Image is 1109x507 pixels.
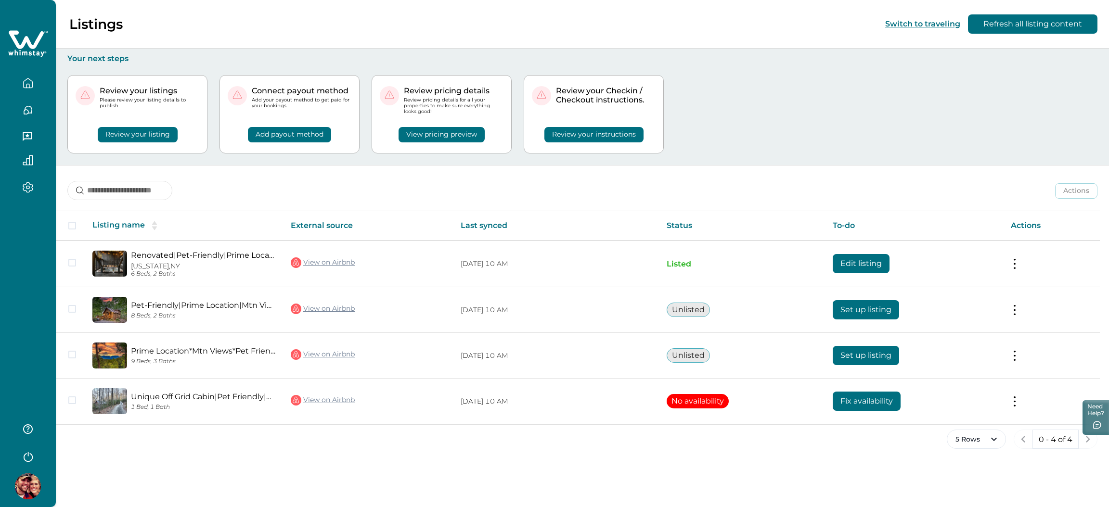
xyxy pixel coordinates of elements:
button: Unlisted [667,303,710,317]
img: propertyImage_Pet-Friendly|Prime Location|Mtn Views|Hot Tub [92,297,127,323]
a: Prime Location*Mtn Views*Pet Friendly*Paved Access [131,346,275,355]
th: Status [659,211,825,241]
p: [DATE] 10 AM [461,305,651,315]
button: next page [1078,430,1097,449]
p: Review pricing details [404,86,503,96]
p: Connect payout method [252,86,351,96]
button: Actions [1055,183,1097,199]
button: Review your instructions [544,127,644,142]
button: sorting [145,221,164,230]
button: Review your listing [98,127,178,142]
p: Please review your listing details to publish. [100,97,199,109]
button: 5 Rows [947,430,1006,449]
p: 1 Bed, 1 Bath [131,404,275,411]
p: Listed [667,259,817,269]
a: View on Airbnb [291,256,355,269]
a: View on Airbnb [291,348,355,361]
button: Switch to traveling [885,19,960,28]
th: Listing name [85,211,283,241]
button: 0 - 4 of 4 [1032,430,1079,449]
button: View pricing preview [399,127,485,142]
th: Last synced [453,211,659,241]
th: To-do [825,211,1003,241]
p: 0 - 4 of 4 [1039,435,1072,444]
p: 6 Beds, 2 Baths [131,270,275,278]
img: propertyImage_Renovated|Pet-Friendly|Prime Location|Paved access [92,251,127,277]
p: 9 Beds, 3 Baths [131,358,275,365]
p: [US_STATE], NY [131,262,275,270]
a: View on Airbnb [291,394,355,406]
p: Review pricing details for all your properties to make sure everything looks good! [404,97,503,115]
img: Whimstay Host [15,473,41,499]
p: 8 Beds, 2 Baths [131,312,275,319]
p: Your next steps [67,54,1097,63]
button: No availability [667,394,729,408]
p: Add your payout method to get paid for your bookings. [252,97,351,109]
p: [DATE] 10 AM [461,397,651,406]
th: Actions [1003,211,1100,241]
p: [DATE] 10 AM [461,351,651,361]
button: Add payout method [248,127,331,142]
p: Listings [69,16,123,32]
button: Set up listing [833,300,899,319]
button: Unlisted [667,348,710,363]
img: propertyImage_Unique Off Grid Cabin|Pet Friendly|Secluded [92,388,127,414]
button: previous page [1014,430,1033,449]
th: External source [283,211,453,241]
a: Renovated|Pet-Friendly|Prime Location|Paved access [131,251,275,260]
img: propertyImage_Prime Location*Mtn Views*Pet Friendly*Paved Access [92,342,127,368]
p: [DATE] 10 AM [461,259,651,269]
a: Unique Off Grid Cabin|Pet Friendly|Secluded [131,392,275,401]
button: Edit listing [833,254,890,273]
button: Refresh all listing content [968,14,1097,34]
button: Fix availability [833,392,901,411]
p: Review your Checkin / Checkout instructions. [556,86,656,105]
a: Pet-Friendly|Prime Location|Mtn Views|Hot Tub [131,301,275,310]
a: View on Airbnb [291,303,355,315]
button: Set up listing [833,346,899,365]
p: Review your listings [100,86,199,96]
